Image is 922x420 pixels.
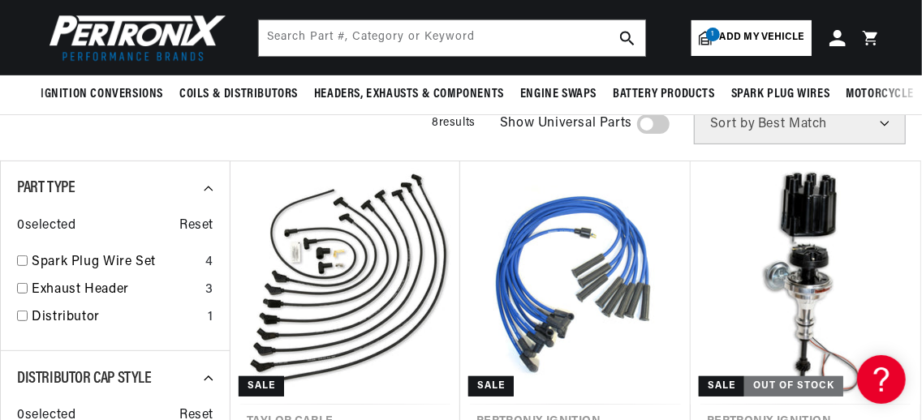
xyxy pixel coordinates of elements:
span: Headers, Exhausts & Components [314,86,504,103]
span: Coils & Distributors [179,86,298,103]
a: Distributor [32,307,201,328]
span: 8 results [432,117,476,129]
summary: Motorcycle [838,75,922,114]
summary: Coils & Distributors [171,75,306,114]
span: Ignition Conversions [41,86,163,103]
div: 1 [208,307,213,328]
summary: Battery Products [605,75,723,114]
summary: Spark Plug Wires [723,75,838,114]
select: Sort by [694,104,906,144]
button: search button [610,20,645,56]
summary: Headers, Exhausts & Components [306,75,512,114]
a: Spark Plug Wire Set [32,252,199,273]
summary: Engine Swaps [512,75,605,114]
div: 4 [205,252,213,273]
input: Search Part #, Category or Keyword [259,20,645,56]
span: Part Type [17,180,75,196]
span: 1 [706,28,720,41]
span: Engine Swaps [520,86,597,103]
a: Exhaust Header [32,280,199,301]
span: Add my vehicle [720,30,804,45]
span: Battery Products [613,86,715,103]
span: Motorcycle [846,86,914,103]
div: 3 [205,280,213,301]
span: Spark Plug Wires [731,86,830,103]
summary: Ignition Conversions [41,75,171,114]
span: Show Universal Parts [500,114,632,135]
span: Sort by [710,118,755,131]
img: Pertronix [41,10,227,66]
span: Reset [179,216,213,237]
a: 1Add my vehicle [691,20,812,56]
span: Distributor Cap Style [17,371,152,387]
span: 0 selected [17,216,75,237]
